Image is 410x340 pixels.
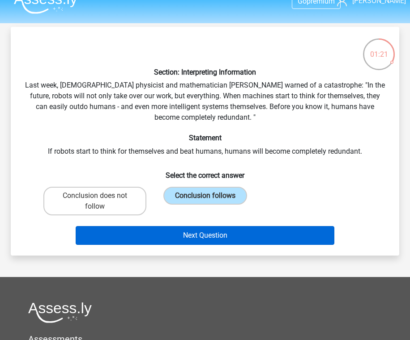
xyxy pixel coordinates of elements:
[76,226,334,245] button: Next Question
[362,38,396,60] div: 01:21
[25,134,385,142] h6: Statement
[14,34,396,248] div: Last week, [DEMOGRAPHIC_DATA] physicist and mathematician [PERSON_NAME] warned of a catastrophe: ...
[25,68,385,76] h6: Section: Interpreting Information
[28,302,92,323] img: Assessly logo
[163,187,247,205] label: Conclusion follows
[25,164,385,180] h6: Select the correct answer
[43,187,146,215] label: Conclusion does not follow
